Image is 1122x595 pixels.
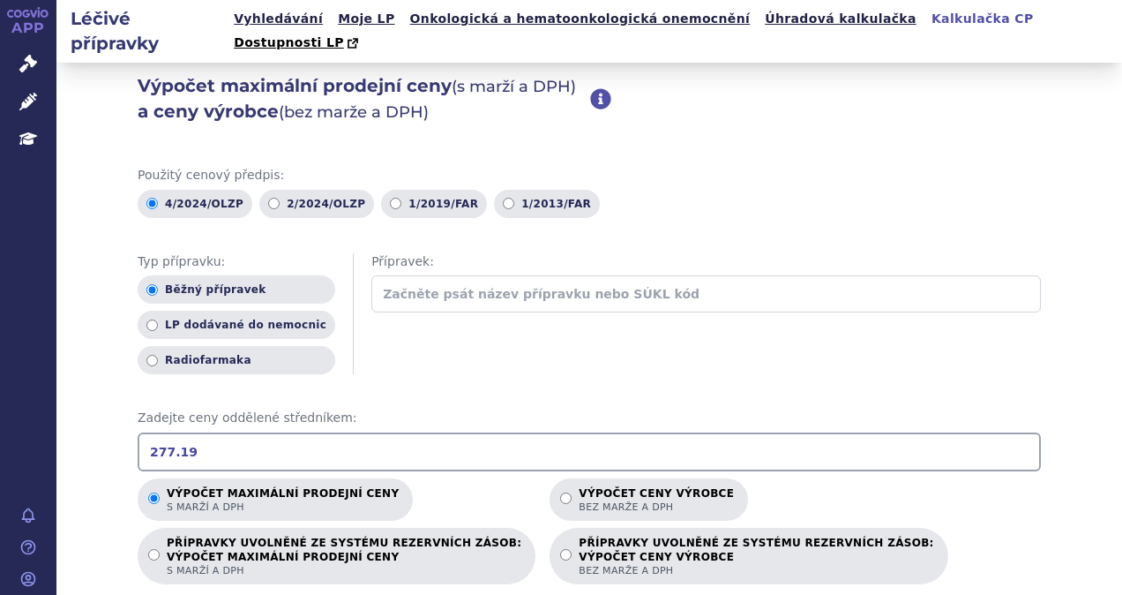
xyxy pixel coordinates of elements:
input: 1/2019/FAR [390,198,401,209]
input: 1/2013/FAR [503,198,514,209]
strong: VÝPOČET CENY VÝROBCE [579,550,933,564]
label: 1/2013/FAR [494,190,600,218]
a: Moje LP [333,7,400,31]
input: Radiofarmaka [146,355,158,366]
span: Použitý cenový předpis: [138,167,1041,185]
span: s marží a DPH [167,501,399,514]
h2: Výpočet maximální prodejní ceny a ceny výrobce [138,73,590,124]
span: (s marží a DPH) [452,77,576,96]
input: 4/2024/OLZP [146,198,158,209]
a: Onkologická a hematoonkologická onemocnění [405,7,756,31]
span: bez marže a DPH [579,501,734,514]
a: Vyhledávání [228,7,328,31]
input: 2/2024/OLZP [268,198,280,209]
input: Začněte psát název přípravku nebo SÚKL kód [371,275,1041,313]
a: Úhradová kalkulačka [759,7,922,31]
input: Výpočet maximální prodejní cenys marží a DPH [148,493,160,504]
span: Typ přípravku: [138,253,335,271]
input: LP dodávané do nemocnic [146,320,158,331]
a: Dostupnosti LP [228,31,367,56]
input: Výpočet ceny výrobcebez marže a DPH [560,493,572,504]
span: Přípravek: [371,253,1041,271]
label: 4/2024/OLZP [138,190,252,218]
h2: Léčivé přípravky [56,6,228,56]
span: Dostupnosti LP [234,35,344,49]
p: PŘÍPRAVKY UVOLNĚNÉ ZE SYSTÉMU REZERVNÍCH ZÁSOB: [579,537,933,577]
span: Zadejte ceny oddělené středníkem: [138,410,1041,427]
input: Zadejte ceny oddělené středníkem [138,433,1041,471]
input: PŘÍPRAVKY UVOLNĚNÉ ZE SYSTÉMU REZERVNÍCH ZÁSOB:VÝPOČET MAXIMÁLNÍ PRODEJNÍ CENYs marží a DPH [148,549,160,561]
input: PŘÍPRAVKY UVOLNĚNÉ ZE SYSTÉMU REZERVNÍCH ZÁSOB:VÝPOČET CENY VÝROBCEbez marže a DPH [560,549,572,561]
label: Radiofarmaka [138,346,335,374]
p: PŘÍPRAVKY UVOLNĚNÉ ZE SYSTÉMU REZERVNÍCH ZÁSOB: [167,537,521,577]
label: Běžný přípravek [138,275,335,304]
span: bez marže a DPH [579,564,933,577]
label: LP dodávané do nemocnic [138,311,335,339]
a: Kalkulačka CP [926,7,1039,31]
label: 1/2019/FAR [381,190,487,218]
input: Běžný přípravek [146,284,158,296]
span: (bez marže a DPH) [279,102,429,122]
strong: VÝPOČET MAXIMÁLNÍ PRODEJNÍ CENY [167,550,521,564]
p: Výpočet ceny výrobce [579,487,734,514]
span: s marží a DPH [167,564,521,577]
p: Výpočet maximální prodejní ceny [167,487,399,514]
label: 2/2024/OLZP [259,190,374,218]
